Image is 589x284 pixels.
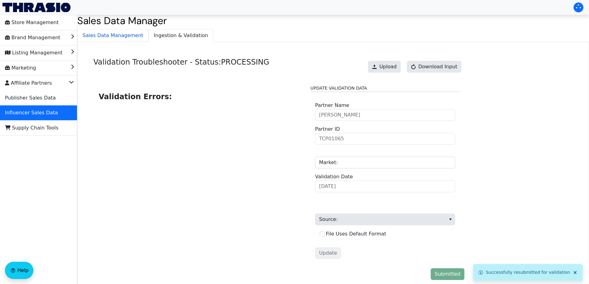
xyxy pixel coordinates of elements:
[573,270,578,275] span: Close
[2,3,70,12] img: Thrasio Logo
[418,63,457,70] span: Download Input
[326,231,386,237] label: File Uses Default Format
[77,15,589,27] h2: Sales Data Manager
[5,63,36,73] span: Marketing
[5,18,59,28] span: Store Management
[5,123,58,133] span: Supply Chain Tools
[5,78,52,88] span: Affiliate Partners
[149,29,213,42] span: Ingestion & Validation
[407,61,461,73] button: Download Input
[315,102,349,109] label: Partner Name
[5,48,62,58] span: Listing Management
[93,58,269,78] h4: Validation Troubleshooter - Status: PROCESSING
[78,29,148,42] span: Sales Data Management
[368,61,401,73] button: Upload
[5,93,56,103] span: Publisher Sales Data
[315,173,353,180] label: Validation Date
[5,108,58,118] span: Influencer Sales Data
[310,85,460,92] legend: Update Validation Data
[5,33,60,43] span: Brand Management
[446,214,455,225] button: select
[17,267,28,274] span: Help
[315,214,455,225] span: Source:
[99,91,301,102] h2: Validation Errors:
[486,270,570,275] span: Successfully resubmitted for validation
[5,262,33,279] button: Help floatingactionbutton
[315,125,340,133] label: Partner ID
[379,63,397,70] span: Upload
